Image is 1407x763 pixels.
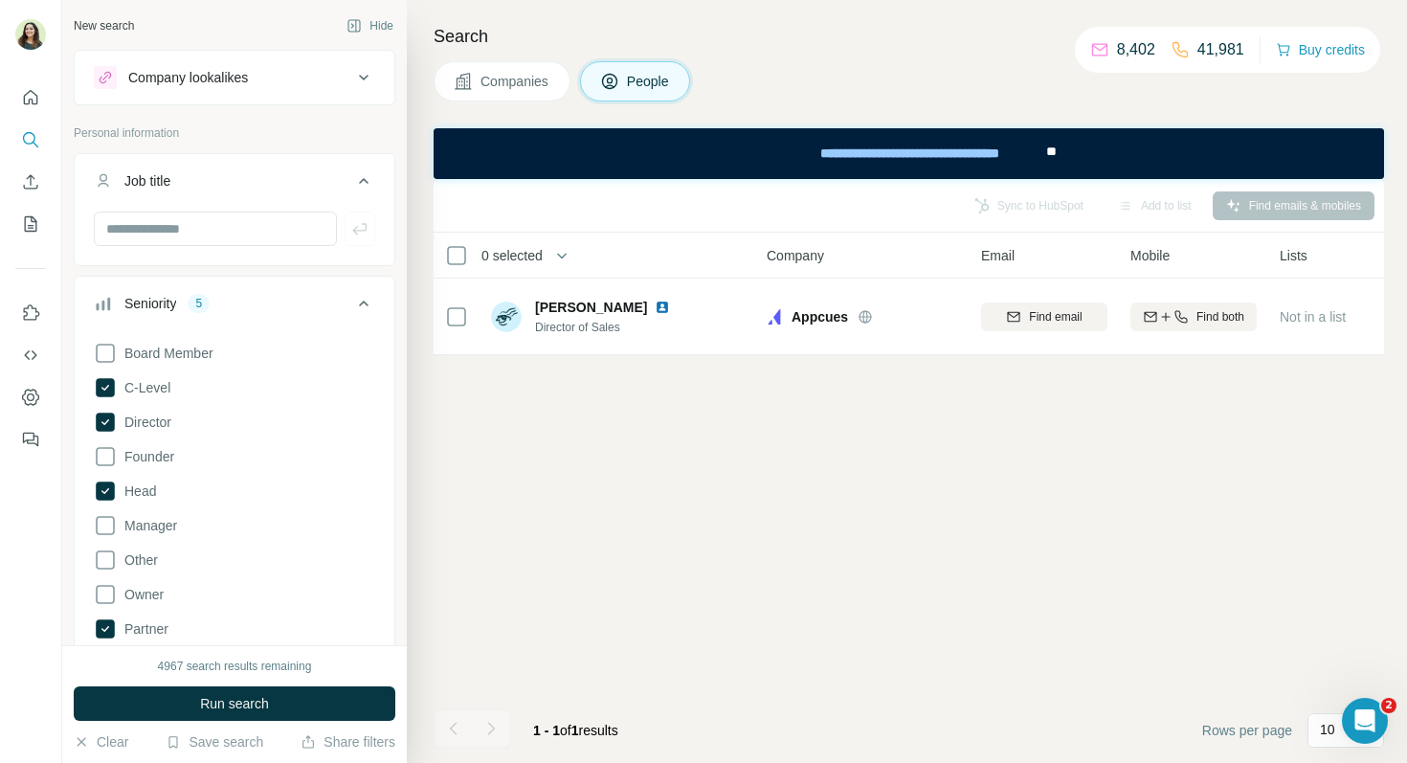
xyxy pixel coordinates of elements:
[15,80,46,115] button: Quick start
[333,11,407,40] button: Hide
[792,307,848,326] span: Appcues
[627,72,671,91] span: People
[158,658,312,675] div: 4967 search results remaining
[1280,246,1307,265] span: Lists
[15,165,46,199] button: Enrich CSV
[981,303,1107,331] button: Find email
[15,380,46,415] button: Dashboard
[535,298,647,317] span: [PERSON_NAME]
[74,17,134,34] div: New search
[117,482,156,501] span: Head
[434,23,1384,50] h4: Search
[188,295,210,312] div: 5
[560,723,571,738] span: of
[124,171,170,191] div: Job title
[767,309,782,325] img: Logo of Appcues
[491,302,522,332] img: Avatar
[75,281,394,334] button: Seniority5
[117,619,168,639] span: Partner
[1381,698,1396,713] span: 2
[1342,698,1388,744] iframe: Intercom live chat
[1202,721,1292,740] span: Rows per page
[1130,303,1257,331] button: Find both
[571,723,579,738] span: 1
[74,732,128,752] button: Clear
[117,447,174,466] span: Founder
[75,158,394,212] button: Job title
[117,378,170,397] span: C-Level
[200,694,269,713] span: Run search
[117,516,177,535] span: Manager
[15,296,46,330] button: Use Surfe on LinkedIn
[1029,308,1082,325] span: Find email
[15,19,46,50] img: Avatar
[655,300,670,315] img: LinkedIn logo
[166,732,263,752] button: Save search
[1197,38,1244,61] p: 41,981
[1276,36,1365,63] button: Buy credits
[480,72,550,91] span: Companies
[117,344,213,363] span: Board Member
[15,338,46,372] button: Use Surfe API
[535,319,678,336] span: Director of Sales
[124,294,176,313] div: Seniority
[75,55,394,101] button: Company lookalikes
[74,124,395,142] p: Personal information
[117,413,171,432] span: Director
[117,585,164,604] span: Owner
[1196,308,1244,325] span: Find both
[15,123,46,157] button: Search
[1117,38,1155,61] p: 8,402
[1130,246,1170,265] span: Mobile
[767,246,824,265] span: Company
[981,246,1015,265] span: Email
[533,723,618,738] span: results
[301,732,395,752] button: Share filters
[533,723,560,738] span: 1 - 1
[1320,720,1335,739] p: 10
[434,128,1384,179] iframe: Banner
[128,68,248,87] div: Company lookalikes
[15,422,46,457] button: Feedback
[117,550,158,570] span: Other
[1280,309,1346,325] span: Not in a list
[74,686,395,721] button: Run search
[481,246,543,265] span: 0 selected
[15,207,46,241] button: My lists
